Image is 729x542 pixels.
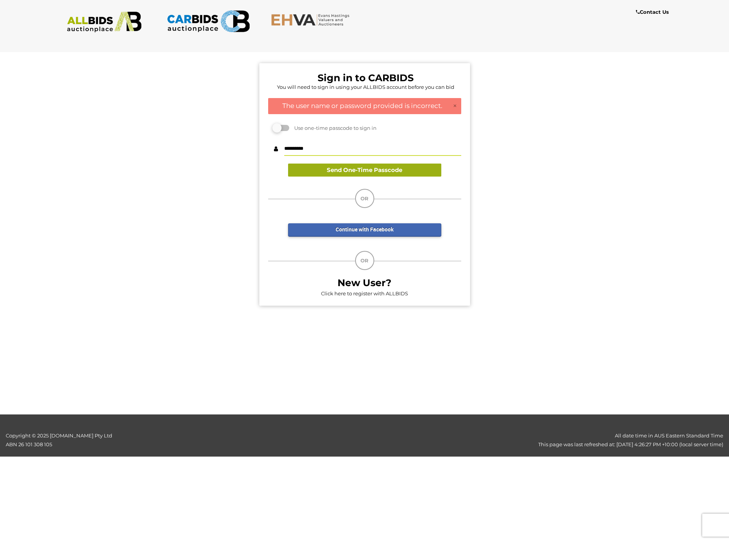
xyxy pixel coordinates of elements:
h4: The user name or password provided is incorrect. [272,102,457,110]
button: Send One-Time Passcode [288,164,441,177]
a: Contact Us [636,8,671,16]
div: OR [355,251,374,270]
a: × [453,102,457,110]
b: Sign in to CARBIDS [318,72,414,84]
b: Contact Us [636,9,669,15]
a: Click here to register with ALLBIDS [321,290,408,296]
a: Continue with Facebook [288,223,441,237]
div: All date time in AUS Eastern Standard Time This page was last refreshed at: [DATE] 4:26:27 PM +10... [182,431,729,449]
div: OR [355,189,374,208]
img: CARBIDS.com.au [167,8,250,35]
span: Use one-time passcode to sign in [290,125,377,131]
img: EHVA.com.au [271,13,354,26]
img: ALLBIDS.com.au [63,11,146,33]
b: New User? [337,277,392,288]
h5: You will need to sign in using your ALLBIDS account before you can bid [270,84,461,90]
